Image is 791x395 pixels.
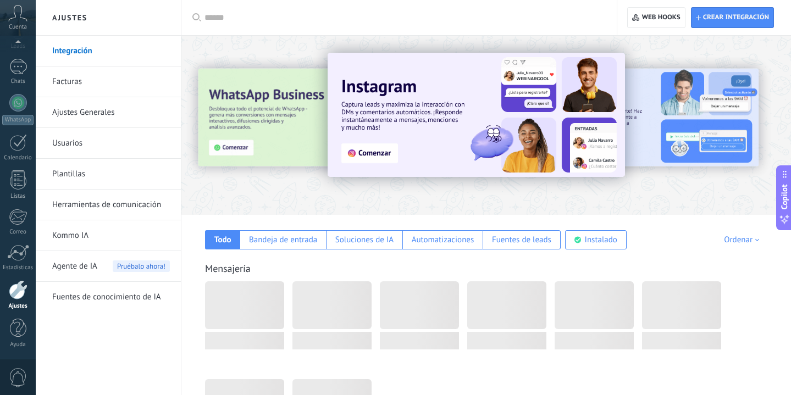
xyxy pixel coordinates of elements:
div: Bandeja de entrada [249,235,317,245]
div: Calendario [2,154,34,162]
button: Web hooks [627,7,685,28]
a: Integración [52,36,170,66]
a: Fuentes de conocimiento de IA [52,282,170,313]
a: Usuarios [52,128,170,159]
div: Soluciones de IA [335,235,394,245]
div: Ajustes [2,303,34,310]
li: Kommo IA [36,220,181,251]
span: Web hooks [642,13,681,22]
span: Pruébalo ahora! [113,260,170,272]
a: Mensajería [205,262,251,275]
li: Usuarios [36,128,181,159]
li: Integración [36,36,181,66]
a: Kommo IA [52,220,170,251]
div: WhatsApp [2,115,34,125]
button: Crear integración [691,7,774,28]
li: Fuentes de conocimiento de IA [36,282,181,312]
img: Slide 2 [524,69,759,166]
div: Automatizaciones [412,235,474,245]
li: Plantillas [36,159,181,190]
a: Ajustes Generales [52,97,170,128]
div: Todo [214,235,231,245]
div: Ayuda [2,341,34,348]
li: Ajustes Generales [36,97,181,128]
img: Slide 3 [198,69,432,166]
li: Facturas [36,66,181,97]
div: Listas [2,193,34,200]
li: Agente de IA [36,251,181,282]
li: Herramientas de comunicación [36,190,181,220]
div: Ordenar [724,235,763,245]
span: Crear integración [703,13,769,22]
a: Plantillas [52,159,170,190]
a: Facturas [52,66,170,97]
div: Chats [2,78,34,85]
div: Fuentes de leads [492,235,551,245]
img: Slide 1 [328,53,625,177]
span: Agente de IA [52,251,97,282]
div: Correo [2,229,34,236]
span: Copilot [779,184,790,209]
a: Agente de IAPruébalo ahora! [52,251,170,282]
div: Instalado [585,235,617,245]
div: Estadísticas [2,264,34,271]
span: Cuenta [9,24,27,31]
a: Herramientas de comunicación [52,190,170,220]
